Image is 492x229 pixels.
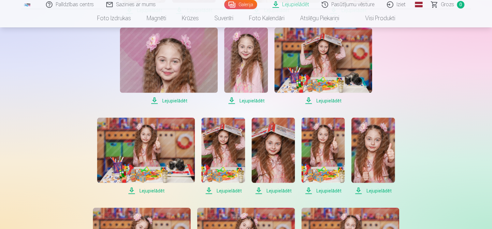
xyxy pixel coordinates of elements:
[252,187,295,194] span: Lejupielādēt
[441,1,454,8] span: Grozs
[224,27,268,104] a: Lejupielādēt
[120,27,218,104] a: Lejupielādēt
[24,3,31,7] img: /fa1
[301,117,345,194] a: Lejupielādēt
[201,117,245,194] a: Lejupielādēt
[174,9,207,27] a: Krūzes
[120,97,218,104] span: Lejupielādēt
[292,9,347,27] a: Atslēgu piekariņi
[347,9,403,27] a: Visi produkti
[252,117,295,194] a: Lejupielādēt
[89,9,139,27] a: Foto izdrukas
[351,117,395,194] a: Lejupielādēt
[301,187,345,194] span: Lejupielādēt
[274,27,372,104] a: Lejupielādēt
[97,187,195,194] span: Lejupielādēt
[139,9,174,27] a: Magnēti
[224,97,268,104] span: Lejupielādēt
[241,9,292,27] a: Foto kalendāri
[457,1,464,8] span: 0
[97,117,195,194] a: Lejupielādēt
[207,9,241,27] a: Suvenīri
[274,97,372,104] span: Lejupielādēt
[201,187,245,194] span: Lejupielādēt
[351,187,395,194] span: Lejupielādēt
